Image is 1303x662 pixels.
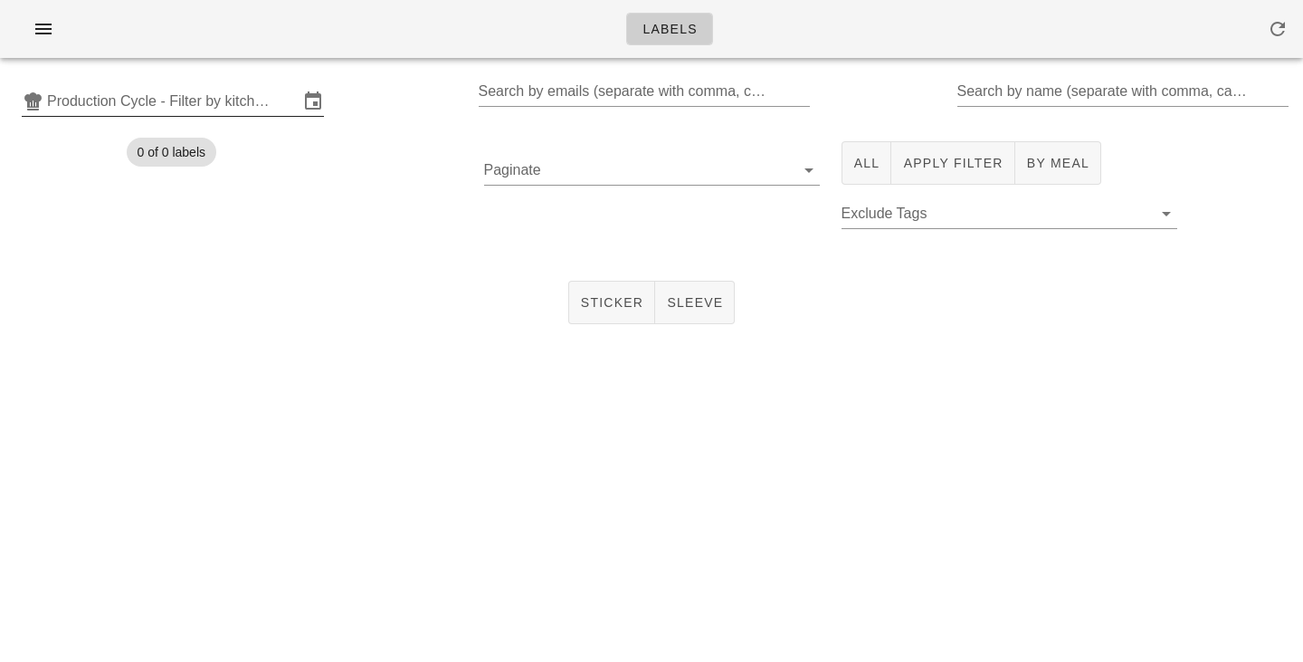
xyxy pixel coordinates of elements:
div: Exclude Tags [842,199,1177,228]
span: 0 of 0 labels [138,138,206,167]
span: By Meal [1026,156,1089,170]
button: Sleeve [655,281,735,324]
span: All [853,156,880,170]
span: Labels [642,22,698,36]
div: Paginate [484,156,820,185]
span: Sleeve [666,295,723,310]
span: Apply Filter [902,156,1003,170]
button: All [842,141,892,185]
a: Labels [626,13,713,45]
span: Sticker [580,295,644,310]
button: By Meal [1015,141,1101,185]
button: Apply Filter [891,141,1014,185]
button: Sticker [568,281,656,324]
